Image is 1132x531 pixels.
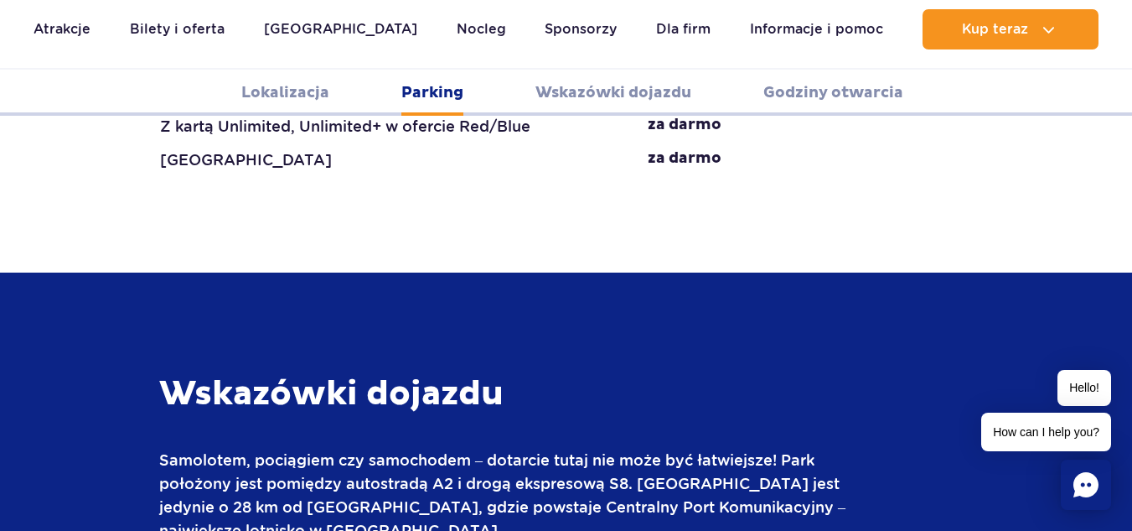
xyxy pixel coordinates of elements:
[160,148,332,172] div: [GEOGRAPHIC_DATA]
[1057,370,1111,406] span: Hello!
[656,9,711,49] a: Dla firm
[264,9,417,49] a: [GEOGRAPHIC_DATA]
[923,9,1098,49] button: Kup teraz
[648,148,721,172] div: za darmo
[1061,460,1111,510] div: Chat
[763,70,903,116] a: Godziny otwarcia
[981,413,1111,451] span: How can I help you?
[962,22,1028,37] span: Kup teraz
[241,70,329,116] a: Lokalizacja
[545,9,617,49] a: Sponsorzy
[648,115,721,138] div: za darmo
[457,9,506,49] a: Nocleg
[750,9,883,49] a: Informacje i pomoc
[160,115,530,138] div: Z kartą Unlimited, Unlimited+ w ofercie Red/Blue
[130,9,225,49] a: Bilety i oferta
[159,373,889,415] h3: Wskazówki dojazdu
[401,70,463,116] a: Parking
[34,9,90,49] a: Atrakcje
[535,70,691,116] a: Wskazówki dojazdu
